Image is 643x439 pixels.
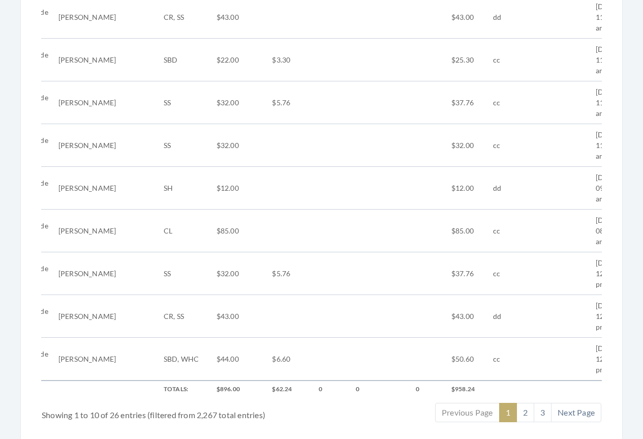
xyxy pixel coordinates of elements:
[314,381,351,398] th: 0
[267,381,313,398] th: $62.24
[42,402,275,421] div: Showing 1 to 10 of 26 entries (filtered from 2,267 total entries)
[267,338,313,381] td: $6.60
[446,210,488,252] td: $85.00
[488,167,541,210] td: dd
[53,124,121,167] td: [PERSON_NAME]
[488,124,541,167] td: cc
[211,338,267,381] td: $44.00
[159,167,211,210] td: SH
[211,252,267,295] td: $32.00
[159,338,211,381] td: SBD, WHC
[53,295,121,338] td: [PERSON_NAME]
[488,39,541,81] td: cc
[446,124,488,167] td: $32.00
[211,81,267,124] td: $32.00
[488,210,541,252] td: cc
[488,295,541,338] td: dd
[159,81,211,124] td: SS
[499,403,517,422] a: 1
[53,338,121,381] td: [PERSON_NAME]
[446,338,488,381] td: $50.60
[211,167,267,210] td: $12.00
[267,81,313,124] td: $5.76
[591,295,628,338] td: [DATE] 12:46 pm
[488,338,541,381] td: cc
[211,295,267,338] td: $43.00
[267,252,313,295] td: $5.76
[159,124,211,167] td: SS
[159,39,211,81] td: SBD
[351,381,411,398] th: 0
[211,210,267,252] td: $85.00
[591,210,628,252] td: [DATE] 08:59 am
[591,81,628,124] td: [DATE] 11:46 am
[591,167,628,210] td: [DATE] 09:00 am
[446,81,488,124] td: $37.76
[488,81,541,124] td: cc
[551,403,601,422] a: Next Page
[488,252,541,295] td: cc
[591,252,628,295] td: [DATE] 12:47 pm
[159,210,211,252] td: CL
[211,124,267,167] td: $32.00
[446,167,488,210] td: $12.00
[53,39,121,81] td: [PERSON_NAME]
[534,403,552,422] a: 3
[446,295,488,338] td: $43.00
[211,381,267,398] th: $896.00
[516,403,534,422] a: 2
[159,252,211,295] td: SS
[591,39,628,81] td: [DATE] 11:47 am
[53,210,121,252] td: [PERSON_NAME]
[53,81,121,124] td: [PERSON_NAME]
[446,381,488,398] th: $958.24
[53,167,121,210] td: [PERSON_NAME]
[591,124,628,167] td: [DATE] 11:45 am
[591,338,628,381] td: [DATE] 12:43 pm
[53,252,121,295] td: [PERSON_NAME]
[211,39,267,81] td: $22.00
[446,39,488,81] td: $25.30
[164,385,188,393] strong: Totals:
[411,381,446,398] th: 0
[446,252,488,295] td: $37.76
[159,295,211,338] td: CR, SS
[267,39,313,81] td: $3.30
